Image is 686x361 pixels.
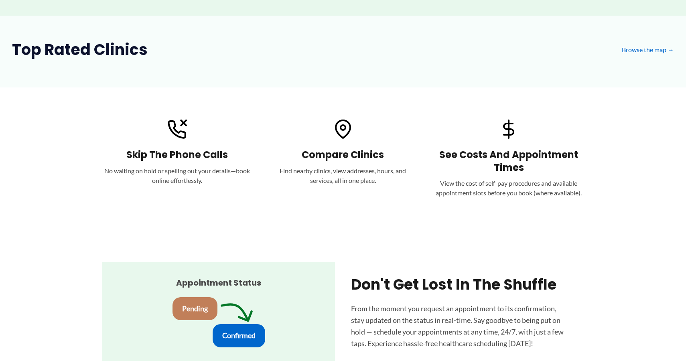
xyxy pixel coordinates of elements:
[351,303,568,349] p: From the moment you request an appointment to its confirmation, stay updated on the status in rea...
[221,296,253,329] img: Status arrow
[168,120,187,139] img: Phone icon
[102,148,252,161] h3: Skip the Phone Calls
[173,278,265,288] h4: Appointment status
[333,120,353,139] img: Location icon
[499,120,518,139] img: Cost icon
[268,166,418,185] p: Find nearby clinics, view addresses, hours, and services, all in one place.
[173,297,217,320] div: Pending
[434,178,584,198] p: View the cost of self-pay procedures and available appointment slots before you book (where avail...
[268,148,418,161] h3: Compare Clinics
[622,44,674,56] a: Browse the map →
[102,166,252,185] p: No waiting on hold or spelling out your details—book online effortlessly.
[434,148,584,173] h3: See Costs and Appointment Times
[12,40,148,59] h2: Top Rated Clinics
[351,276,568,293] h2: Don't get lost in the shuffle
[213,324,265,347] div: Confirmed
